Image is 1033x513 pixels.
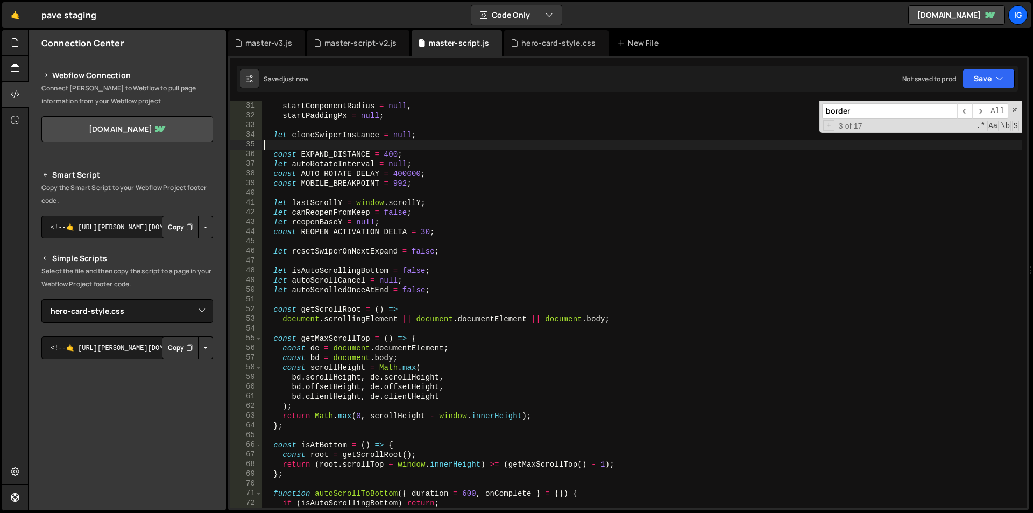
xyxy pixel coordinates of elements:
[41,37,124,49] h2: Connection Center
[230,198,262,208] div: 41
[41,265,213,291] p: Select the file and then copy the script to a page in your Webflow Project footer code.
[230,247,262,256] div: 46
[823,120,834,131] span: Toggle Replace mode
[230,450,262,460] div: 67
[975,121,986,131] span: RegExp Search
[230,140,262,150] div: 35
[230,469,262,479] div: 69
[230,305,262,314] div: 52
[245,38,292,48] div: master-v3.js
[230,217,262,227] div: 43
[230,392,262,402] div: 61
[162,336,213,359] div: Button group with nested dropdown
[908,5,1005,25] a: [DOMAIN_NAME]
[230,121,262,130] div: 33
[1000,121,1011,131] span: Whole Word Search
[230,227,262,237] div: 44
[41,377,214,474] iframe: YouTube video player
[471,5,562,25] button: Code Only
[283,74,308,83] div: just now
[230,130,262,140] div: 34
[972,103,987,119] span: ​
[162,336,199,359] button: Copy
[230,285,262,295] div: 50
[41,69,213,82] h2: Webflow Connection
[230,159,262,169] div: 37
[162,216,199,238] button: Copy
[230,256,262,266] div: 47
[230,266,262,276] div: 48
[987,103,1008,119] span: Alt-Enter
[230,101,262,111] div: 31
[230,373,262,382] div: 59
[1012,121,1019,131] span: Search In Selection
[162,216,213,238] div: Button group with nested dropdown
[230,460,262,469] div: 68
[230,169,262,179] div: 38
[230,363,262,373] div: 58
[230,382,262,392] div: 60
[41,216,213,238] textarea: <!--🤙 [URL][PERSON_NAME][DOMAIN_NAME]> <script>document.addEventListener("DOMContentLoaded", func...
[230,402,262,411] div: 62
[41,336,213,359] textarea: <!--🤙 [URL][PERSON_NAME][DOMAIN_NAME]> <script>document.addEventListener("DOMContentLoaded", func...
[230,343,262,353] div: 56
[230,179,262,188] div: 39
[957,103,972,119] span: ​
[41,9,96,22] div: pave staging
[41,168,213,181] h2: Smart Script
[2,2,29,28] a: 🤙
[230,111,262,121] div: 32
[834,121,867,131] span: 3 of 17
[617,38,662,48] div: New File
[230,421,262,431] div: 64
[230,353,262,363] div: 57
[41,252,213,265] h2: Simple Scripts
[230,489,262,498] div: 71
[963,69,1015,88] button: Save
[230,314,262,324] div: 53
[230,208,262,217] div: 42
[41,82,213,108] p: Connect [PERSON_NAME] to Webflow to pull page information from your Webflow project
[230,295,262,305] div: 51
[230,188,262,198] div: 40
[902,74,956,83] div: Not saved to prod
[822,103,957,119] input: Search for
[230,440,262,450] div: 66
[521,38,596,48] div: hero-card-style.css
[230,411,262,421] div: 63
[987,121,999,131] span: CaseSensitive Search
[1008,5,1028,25] a: ig
[41,116,213,142] a: [DOMAIN_NAME]
[230,334,262,343] div: 55
[230,498,262,508] div: 72
[230,150,262,159] div: 36
[230,431,262,440] div: 65
[324,38,397,48] div: master-script-v2.js
[230,479,262,489] div: 70
[41,181,213,207] p: Copy the Smart Script to your Webflow Project footer code.
[230,324,262,334] div: 54
[429,38,489,48] div: master-script.js
[230,276,262,285] div: 49
[264,74,308,83] div: Saved
[230,237,262,247] div: 45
